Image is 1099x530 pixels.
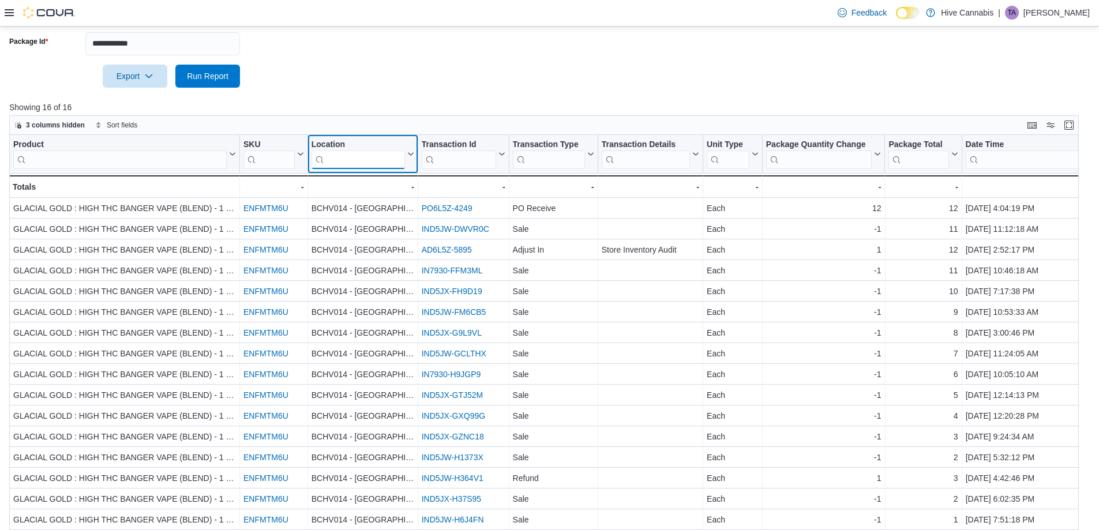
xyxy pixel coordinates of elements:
button: 3 columns hidden [10,118,89,132]
div: Store Inventory Audit [602,243,699,257]
div: Unit Type [707,140,749,169]
div: Each [707,513,759,527]
div: 3 [889,471,958,485]
a: ENFMTM6U [243,515,288,524]
div: -1 [766,264,882,277]
div: 12 [766,201,882,215]
div: Sale [513,305,594,319]
div: BCHV014 - [GEOGRAPHIC_DATA] [312,409,414,423]
button: Export [103,65,167,88]
div: Transaction Details [602,140,690,151]
div: [DATE] 10:05:10 AM [966,367,1094,381]
div: Package Total [888,140,948,151]
div: Refund [513,471,594,485]
div: GLACIAL GOLD : HIGH THC BANGER VAPE (BLEND) - 1 x 1g [13,284,236,298]
div: -1 [766,326,882,340]
div: GLACIAL GOLD : HIGH THC BANGER VAPE (BLEND) - 1 x 1g [13,326,236,340]
a: ENFMTM6U [243,432,288,441]
div: BCHV014 - [GEOGRAPHIC_DATA] [312,450,414,464]
div: BCHV014 - [GEOGRAPHIC_DATA] [312,471,414,485]
a: ENFMTM6U [243,453,288,462]
div: [DATE] 12:20:28 PM [966,409,1094,423]
div: 7 [889,347,958,360]
a: IND5JX-GZNC18 [422,432,484,441]
div: [DATE] 11:12:18 AM [966,222,1094,236]
div: Each [707,243,759,257]
div: Location [312,140,405,169]
div: 4 [889,409,958,423]
button: Sort fields [91,118,142,132]
label: Package Id [9,37,48,46]
div: GLACIAL GOLD : HIGH THC BANGER VAPE (BLEND) - 1 x 1g [13,450,236,464]
a: ENFMTM6U [243,390,288,400]
div: GLACIAL GOLD : HIGH THC BANGER VAPE (BLEND) - 1 x 1g [13,513,236,527]
div: Transaction Id URL [422,140,496,169]
div: Each [707,450,759,464]
div: [DATE] 10:53:33 AM [966,305,1094,319]
a: IND5JX-H37S95 [422,494,482,503]
div: GLACIAL GOLD : HIGH THC BANGER VAPE (BLEND) - 1 x 1g [13,471,236,485]
div: -1 [766,450,882,464]
div: 11 [889,222,958,236]
p: [PERSON_NAME] [1023,6,1090,20]
a: PO6L5Z-4249 [422,204,472,213]
div: Each [707,222,759,236]
button: Product [13,140,236,169]
div: Each [707,347,759,360]
div: BCHV014 - [GEOGRAPHIC_DATA] [312,430,414,443]
div: -1 [766,513,882,527]
a: ENFMTM6U [243,494,288,503]
div: Sale [513,409,594,423]
button: Transaction Details [602,140,699,169]
div: [DATE] 4:42:46 PM [966,471,1094,485]
span: 3 columns hidden [26,121,85,130]
div: BCHV014 - [GEOGRAPHIC_DATA] [312,367,414,381]
div: Each [707,201,759,215]
div: Adjust In [513,243,594,257]
a: IND5JW-GCLTHX [422,349,486,358]
div: 1 [889,513,958,527]
div: -1 [766,305,882,319]
div: GLACIAL GOLD : HIGH THC BANGER VAPE (BLEND) - 1 x 1g [13,492,236,506]
a: ENFMTM6U [243,287,288,296]
button: Package Total [888,140,958,169]
div: Sale [513,430,594,443]
a: ENFMTM6U [243,307,288,317]
div: Sale [513,513,594,527]
div: Transaction Type [513,140,585,169]
div: 12 [889,243,958,257]
div: Sale [513,284,594,298]
div: -1 [766,430,882,443]
div: [DATE] 10:46:18 AM [966,264,1094,277]
button: Date Time [966,140,1094,169]
a: IND5JW-H6J4FN [422,515,484,524]
div: [DATE] 2:52:17 PM [966,243,1094,257]
div: Product [13,140,227,169]
div: Each [707,409,759,423]
div: BCHV014 - [GEOGRAPHIC_DATA] [312,492,414,506]
div: GLACIAL GOLD : HIGH THC BANGER VAPE (BLEND) - 1 x 1g [13,388,236,402]
div: Each [707,264,759,277]
div: [DATE] 7:51:18 PM [966,513,1094,527]
div: Totals [13,180,236,194]
a: ENFMTM6U [243,266,288,275]
span: Feedback [852,7,887,18]
div: Sale [513,367,594,381]
div: - [312,180,414,194]
span: Dark Mode [896,19,897,20]
div: Each [707,471,759,485]
div: Each [707,388,759,402]
button: Location [312,140,414,169]
div: [DATE] 12:14:13 PM [966,388,1094,402]
div: BCHV014 - [GEOGRAPHIC_DATA] [312,513,414,527]
a: ENFMTM6U [243,411,288,420]
div: BCHV014 - [GEOGRAPHIC_DATA] [312,243,414,257]
div: Package Quantity Change [766,140,872,169]
div: -1 [766,367,882,381]
div: BCHV014 - [GEOGRAPHIC_DATA] [312,347,414,360]
div: GLACIAL GOLD : HIGH THC BANGER VAPE (BLEND) - 1 x 1g [13,347,236,360]
div: Sale [513,450,594,464]
a: ENFMTM6U [243,349,288,358]
div: - [513,180,594,194]
div: [DATE] 9:24:34 AM [966,430,1094,443]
